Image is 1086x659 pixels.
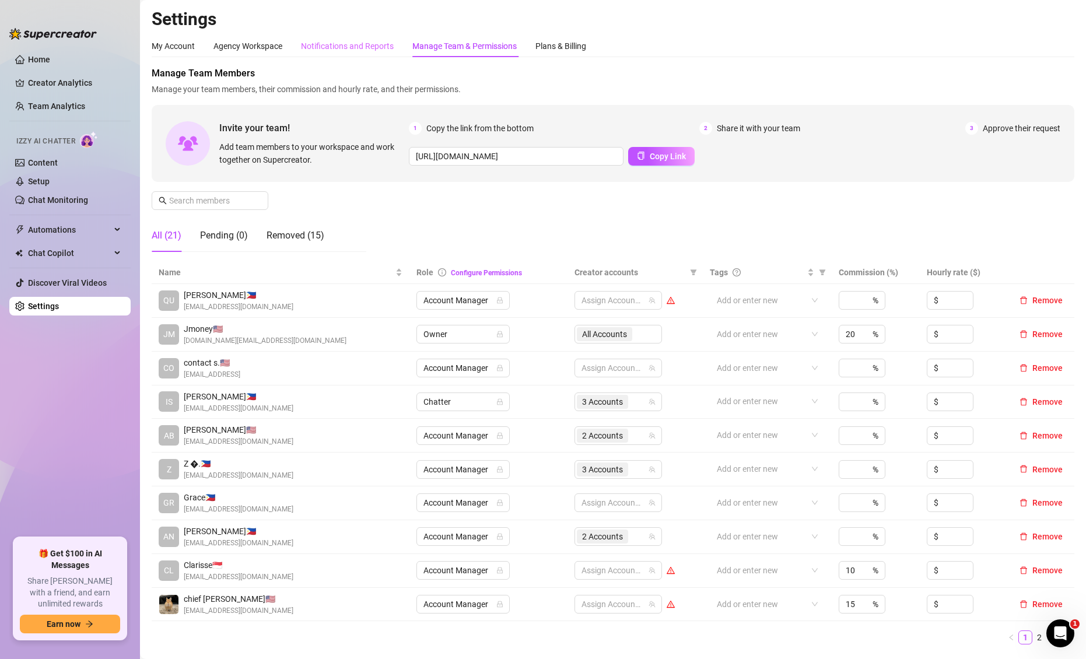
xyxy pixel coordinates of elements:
[184,504,293,515] span: [EMAIL_ADDRESS][DOMAIN_NAME]
[688,264,699,281] span: filter
[301,40,394,52] div: Notifications and Reports
[1020,296,1028,304] span: delete
[710,266,728,279] span: Tags
[1032,532,1063,541] span: Remove
[28,73,121,92] a: Creator Analytics
[1015,462,1067,476] button: Remove
[1032,329,1063,339] span: Remove
[20,576,120,610] span: Share [PERSON_NAME] with a friend, and earn unlimited rewards
[649,432,656,439] span: team
[80,131,98,148] img: AI Chatter
[152,83,1074,96] span: Manage your team members, their commission and hourly rate, and their permissions.
[582,530,623,543] span: 2 Accounts
[582,395,623,408] span: 3 Accounts
[200,229,248,243] div: Pending (0)
[184,593,293,605] span: chief [PERSON_NAME] 🇺🇸
[1033,631,1046,644] a: 2
[690,269,697,276] span: filter
[1015,395,1067,409] button: Remove
[649,499,656,506] span: team
[832,261,920,284] th: Commission (%)
[9,28,97,40] img: logo-BBDzfeDw.svg
[184,369,240,380] span: [EMAIL_ADDRESS]
[423,427,503,444] span: Account Manager
[667,566,675,574] span: warning
[163,328,175,341] span: JM
[819,269,826,276] span: filter
[164,429,174,442] span: AB
[184,525,293,538] span: [PERSON_NAME] 🇵🇭
[159,595,178,614] img: chief keef
[496,432,503,439] span: lock
[983,122,1060,135] span: Approve their request
[1015,496,1067,510] button: Remove
[423,595,503,613] span: Account Manager
[85,620,93,628] span: arrow-right
[733,268,741,276] span: question-circle
[649,601,656,608] span: team
[184,423,293,436] span: [PERSON_NAME] 🇺🇸
[219,141,404,166] span: Add team members to your workspace and work together on Supercreator.
[1032,296,1063,305] span: Remove
[184,436,293,447] span: [EMAIL_ADDRESS][DOMAIN_NAME]
[649,297,656,304] span: team
[184,302,293,313] span: [EMAIL_ADDRESS][DOMAIN_NAME]
[47,619,80,629] span: Earn now
[628,147,695,166] button: Copy Link
[28,220,111,239] span: Automations
[423,528,503,545] span: Account Manager
[1020,566,1028,574] span: delete
[637,152,645,160] span: copy
[496,364,503,371] span: lock
[1020,398,1028,406] span: delete
[1020,330,1028,338] span: delete
[184,559,293,572] span: Clarisse 🇸🇬
[423,292,503,309] span: Account Manager
[649,466,656,473] span: team
[219,121,409,135] span: Invite your team!
[1015,293,1067,307] button: Remove
[423,359,503,377] span: Account Manager
[1032,498,1063,507] span: Remove
[1020,432,1028,440] span: delete
[451,269,522,277] a: Configure Permissions
[577,462,628,476] span: 3 Accounts
[412,40,517,52] div: Manage Team & Permissions
[965,122,978,135] span: 3
[496,533,503,540] span: lock
[817,264,828,281] span: filter
[213,40,282,52] div: Agency Workspace
[1046,619,1074,647] iframe: Intercom live chat
[409,122,422,135] span: 1
[496,398,503,405] span: lock
[1032,397,1063,406] span: Remove
[920,261,1008,284] th: Hourly rate ($)
[152,40,195,52] div: My Account
[163,294,174,307] span: QU
[28,158,58,167] a: Content
[184,572,293,583] span: [EMAIL_ADDRESS][DOMAIN_NAME]
[163,362,174,374] span: CO
[1020,465,1028,473] span: delete
[1004,630,1018,644] li: Previous Page
[28,278,107,288] a: Discover Viral Videos
[184,491,293,504] span: Grace 🇵🇭
[649,533,656,540] span: team
[184,457,293,470] span: Z �. 🇵🇭
[28,55,50,64] a: Home
[1020,532,1028,541] span: delete
[1020,600,1028,608] span: delete
[15,249,23,257] img: Chat Copilot
[159,197,167,205] span: search
[438,268,446,276] span: info-circle
[166,395,173,408] span: IS
[1015,361,1067,375] button: Remove
[152,66,1074,80] span: Manage Team Members
[184,538,293,549] span: [EMAIL_ADDRESS][DOMAIN_NAME]
[416,268,433,277] span: Role
[667,296,675,304] span: warning
[582,463,623,476] span: 3 Accounts
[1020,499,1028,507] span: delete
[184,335,346,346] span: [DOMAIN_NAME][EMAIL_ADDRESS][DOMAIN_NAME]
[423,393,503,411] span: Chatter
